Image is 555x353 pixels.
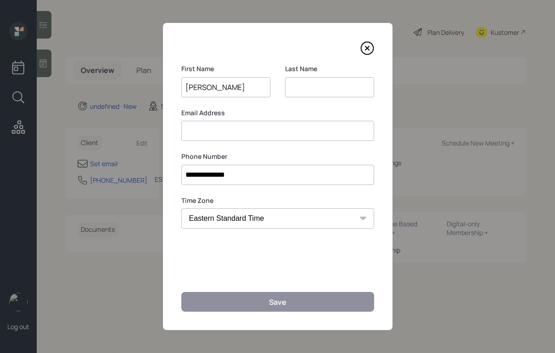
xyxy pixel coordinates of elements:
[181,64,270,73] label: First Name
[181,292,374,312] button: Save
[181,196,374,205] label: Time Zone
[181,152,374,161] label: Phone Number
[269,297,286,307] div: Save
[285,64,374,73] label: Last Name
[181,108,374,118] label: Email Address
